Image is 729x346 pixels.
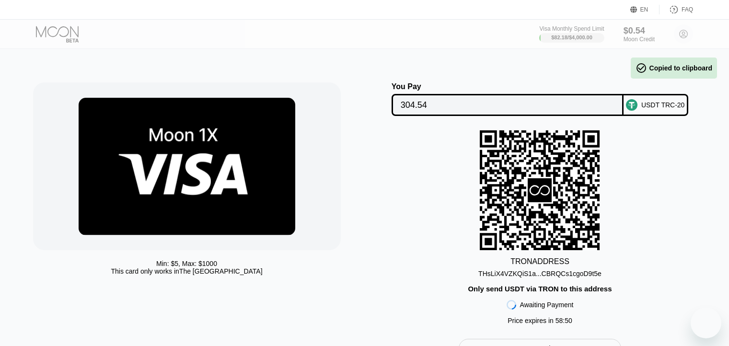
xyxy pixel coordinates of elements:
div: Awaiting Payment [520,301,574,309]
div: THsLiX4VZKQiS1a...CBRQCs1cgoD9t5e [478,266,602,277]
div: $82.18 / $4,000.00 [551,35,592,40]
div: THsLiX4VZKQiS1a...CBRQCs1cgoD9t5e [478,270,602,277]
div: FAQ [682,6,693,13]
div: Price expires in [508,317,572,324]
div: Only send USDT via TRON to this address [468,285,612,293]
div: USDT TRC-20 [641,101,685,109]
div: EN [640,6,648,13]
iframe: לחצן לפתיחת חלון הודעות הטקסט [691,308,721,338]
div: This card only works in The [GEOGRAPHIC_DATA] [111,267,262,275]
div: TRON ADDRESS [510,257,569,266]
div: FAQ [660,5,693,14]
span: 58 : 50 [555,317,572,324]
div: You Pay [392,82,624,91]
div: You PayUSDT TRC-20 [374,82,706,116]
div: Copied to clipboard [636,62,712,74]
div: Visa Monthly Spend Limit$82.18/$4,000.00 [539,25,604,43]
div: Min: $ 5 , Max: $ 1000 [156,260,217,267]
span:  [636,62,647,74]
div: EN [630,5,660,14]
div: Visa Monthly Spend Limit [539,25,604,32]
